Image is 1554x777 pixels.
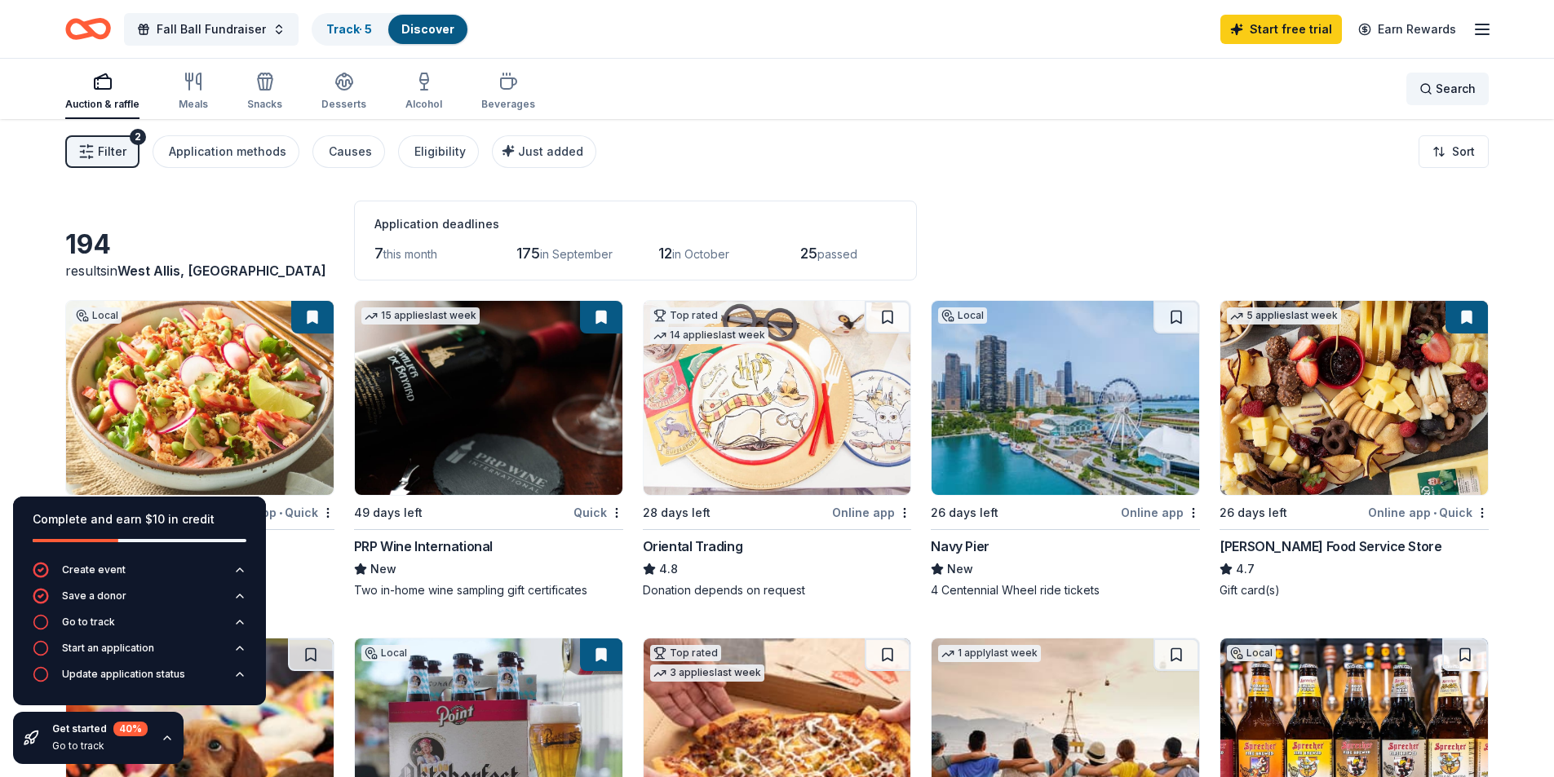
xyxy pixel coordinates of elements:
div: 3 applies last week [650,664,764,682]
span: 4.7 [1236,559,1255,579]
button: Auction & raffle [65,65,139,119]
span: 12 [658,245,672,262]
div: 26 days left [931,503,998,523]
span: Search [1436,79,1476,99]
button: Alcohol [405,65,442,119]
a: Image for Metcalfe's MarketLocal26 days leftOnline app•Quick[PERSON_NAME] MarketNewGrocery items,... [65,300,334,598]
span: passed [817,247,857,261]
div: 14 applies last week [650,327,768,344]
button: Just added [492,135,596,168]
div: Start an application [62,642,154,655]
div: Two in-home wine sampling gift certificates [354,582,623,598]
span: Sort [1452,142,1475,161]
div: Complete and earn $10 in credit [33,510,246,529]
span: in September [540,247,613,261]
div: 49 days left [354,503,423,523]
div: 194 [65,228,334,261]
div: Online app [1121,502,1200,523]
span: Filter [98,142,126,161]
button: Track· 5Discover [312,13,469,46]
button: Snacks [247,65,282,119]
div: Top rated [650,645,721,661]
button: Sort [1419,135,1489,168]
div: 1 apply last week [938,645,1041,662]
div: Alcohol [405,98,442,111]
div: Update application status [62,668,185,681]
div: Online app Quick [1368,502,1489,523]
div: 5 applies last week [1227,307,1341,324]
img: Image for Gordon Food Service Store [1220,301,1488,495]
div: PRP Wine International [354,536,493,556]
div: 4 Centennial Wheel ride tickets [931,582,1200,598]
div: Local [1227,645,1276,661]
button: Meals [179,65,208,119]
span: in [107,263,326,279]
div: Beverages [481,98,535,111]
div: Create event [62,563,126,576]
span: • [1433,506,1437,519]
div: 2 [130,129,146,145]
div: Eligibility [414,142,466,161]
button: Create event [33,562,246,588]
span: 25 [800,245,817,262]
div: results [65,261,334,280]
span: • [279,506,282,519]
button: Application methods [153,135,299,168]
span: 7 [374,245,383,262]
span: this month [383,247,437,261]
span: 175 [516,245,540,262]
span: in October [672,247,729,261]
img: Image for Navy Pier [932,301,1199,495]
span: New [947,559,973,579]
div: Navy Pier [931,536,989,556]
span: Fall Ball Fundraiser [157,20,266,39]
span: Just added [518,144,583,158]
a: Image for Gordon Food Service Store5 applieslast week26 days leftOnline app•Quick[PERSON_NAME] Fo... [1220,300,1489,598]
div: 15 applies last week [361,307,480,324]
div: Desserts [321,98,366,111]
div: Gift card(s) [1220,582,1489,598]
a: Discover [401,22,454,36]
div: Go to track [62,616,115,629]
div: 40 % [113,722,148,736]
div: Top rated [650,307,721,324]
a: Track· 5 [326,22,372,36]
div: Quick [573,502,623,523]
div: Oriental Trading [643,536,743,556]
button: Update application status [33,666,246,692]
button: Fall Ball Fundraiser [124,13,299,46]
button: Desserts [321,65,366,119]
div: Snacks [247,98,282,111]
img: Image for PRP Wine International [355,301,622,495]
div: Causes [329,142,372,161]
div: Local [938,307,987,324]
a: Image for Navy PierLocal26 days leftOnline appNavy PierNew4 Centennial Wheel ride tickets [931,300,1200,598]
div: 26 days left [1220,503,1287,523]
button: Go to track [33,614,246,640]
a: Image for PRP Wine International15 applieslast week49 days leftQuickPRP Wine InternationalNewTwo ... [354,300,623,598]
a: Image for Oriental TradingTop rated14 applieslast week28 days leftOnline appOriental Trading4.8Do... [643,300,912,598]
div: [PERSON_NAME] Food Service Store [1220,536,1441,556]
button: Start an application [33,640,246,666]
div: Go to track [52,739,148,753]
div: Local [361,645,410,661]
span: New [370,559,396,579]
a: Earn Rewards [1348,15,1466,44]
div: Meals [179,98,208,111]
div: Save a donor [62,589,126,603]
button: Causes [312,135,385,168]
div: Online app [832,502,911,523]
a: Start free trial [1220,15,1342,44]
span: 4.8 [659,559,678,579]
img: Image for Metcalfe's Market [66,301,334,495]
a: Home [65,10,111,48]
div: 28 days left [643,503,711,523]
div: Donation depends on request [643,582,912,598]
button: Filter2 [65,135,139,168]
button: Save a donor [33,588,246,614]
button: Eligibility [398,135,479,168]
span: West Allis, [GEOGRAPHIC_DATA] [117,263,326,279]
div: Application methods [169,142,286,161]
div: Local [73,307,122,324]
button: Search [1406,73,1489,105]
